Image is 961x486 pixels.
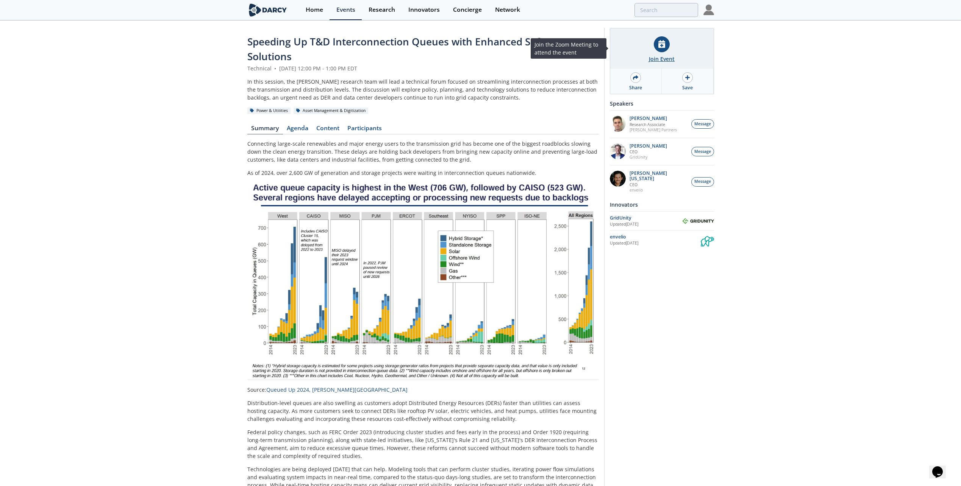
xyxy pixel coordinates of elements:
a: Content [313,125,344,134]
p: Federal policy changes, such as FERC Order 2023 (introducing cluster studies and fees early in th... [247,428,599,460]
a: Queued Up 2024, [PERSON_NAME][GEOGRAPHIC_DATA] [266,386,408,393]
div: Join Event [649,55,675,63]
button: Message [691,119,714,129]
p: [PERSON_NAME] Partners [630,127,677,132]
div: Technical [DATE] 12:00 PM - 1:00 PM EDT [247,64,599,72]
div: Concierge [453,7,482,13]
div: Home [306,7,323,13]
div: Save [682,84,693,91]
iframe: chat widget [929,456,953,478]
p: [PERSON_NAME] [630,116,677,121]
img: Image [247,182,599,380]
img: d42dc26c-2a28-49ac-afde-9b58c84c0349 [610,143,626,159]
div: Research [369,7,395,13]
img: logo-wide.svg [247,3,289,17]
div: Share [629,84,642,91]
div: Asset Management & Digitization [294,107,369,114]
div: Updated [DATE] [610,240,701,246]
a: Summary [247,125,283,134]
p: CEO [630,149,667,154]
div: Power & Utilities [247,107,291,114]
img: Profile [703,5,714,15]
p: CEO [630,182,687,187]
span: Message [694,179,711,185]
div: Innovators [610,198,714,211]
p: As of 2024, over 2,600 GW of generation and storage projects were waiting in interconnection queu... [247,169,599,177]
div: Innovators [408,7,440,13]
div: In this session, the [PERSON_NAME] research team will lead a technical forum focused on streamlin... [247,78,599,101]
a: envelio Updated[DATE] envelio [610,233,714,246]
p: Research Associate [630,122,677,127]
img: 1b183925-147f-4a47-82c9-16eeeed5003c [610,171,626,187]
span: Message [694,149,711,155]
div: Speakers [610,97,714,110]
span: • [273,65,278,72]
p: Connecting large-scale renewables and major energy users to the transmission grid has become one ... [247,140,599,164]
img: f1d2b35d-fddb-4a25-bd87-d4d314a355e9 [610,116,626,132]
a: GridUnity Updated[DATE] GridUnity [610,214,714,227]
div: envelio [610,234,701,240]
input: Advanced Search [634,3,698,17]
div: Updated [DATE] [610,221,682,227]
button: Message [691,147,714,156]
p: Distribution-level queues are also swelling as customers adopt Distributed Energy Resources (DERs... [247,399,599,423]
p: envelio [630,187,687,193]
p: GridUnity [630,154,667,160]
div: Events [336,7,355,13]
span: Message [694,121,711,127]
img: envelio [701,233,714,246]
span: Speeding Up T&D Interconnection Queues with Enhanced Software Solutions [247,35,567,63]
a: Participants [344,125,386,134]
p: [PERSON_NAME][US_STATE] [630,171,687,181]
p: Source: [247,386,599,394]
img: GridUnity [682,218,714,224]
div: Network [495,7,520,13]
div: GridUnity [610,215,682,221]
button: Message [691,177,714,187]
p: [PERSON_NAME] [630,143,667,149]
a: Agenda [283,125,313,134]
